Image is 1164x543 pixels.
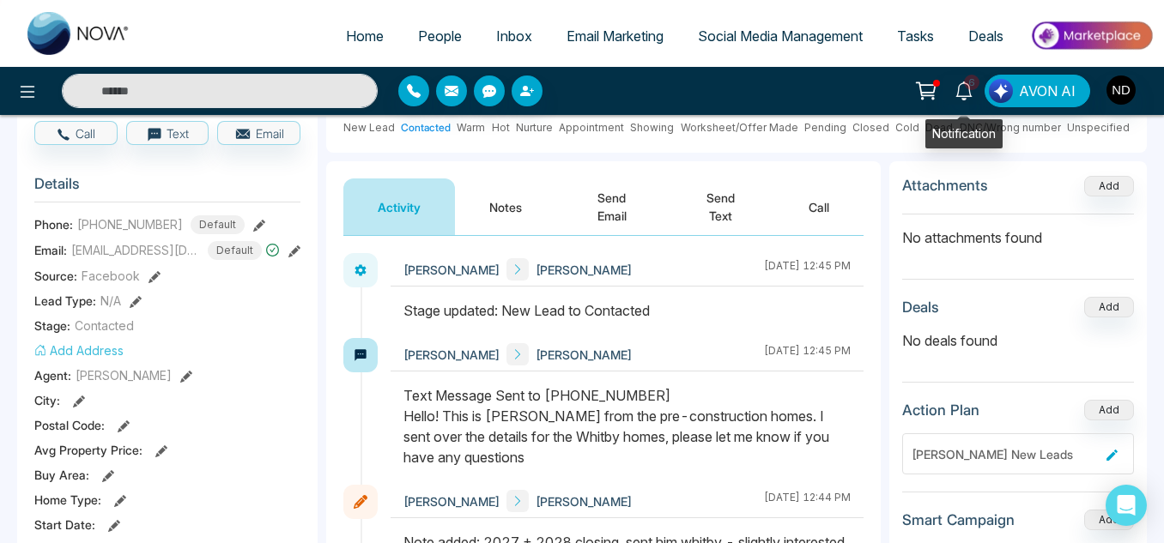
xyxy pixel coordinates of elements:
[943,75,985,105] a: 6
[902,177,988,194] h3: Attachments
[27,12,130,55] img: Nova CRM Logo
[1084,400,1134,420] button: Add
[496,27,532,45] span: Inbox
[681,120,798,136] div: Worksheet/Offer Made
[479,20,549,52] a: Inbox
[208,241,262,260] span: Default
[989,79,1013,103] img: Lead Flow
[34,391,60,409] span: City :
[764,490,851,512] div: [DATE] 12:44 PM
[902,299,939,316] h3: Deals
[902,511,1015,528] h3: Smart Campaign
[34,241,67,259] span: Email:
[681,20,880,52] a: Social Media Management
[34,466,89,484] span: Buy Area :
[698,27,863,45] span: Social Media Management
[902,330,1134,351] p: No deals found
[852,120,889,136] div: Closed
[34,175,300,202] h3: Details
[403,346,500,364] span: [PERSON_NAME]
[536,492,632,510] span: [PERSON_NAME]
[1019,81,1076,101] span: AVON AI
[1084,176,1134,196] button: Add
[804,120,846,136] div: Pending
[34,366,71,384] span: Agent:
[34,292,96,310] span: Lead Type:
[925,119,1003,148] div: Notification
[492,120,510,136] div: Hot
[126,121,209,145] button: Text
[343,178,455,235] button: Activity
[880,20,951,52] a: Tasks
[403,261,500,279] span: [PERSON_NAME]
[1106,485,1147,526] div: Open Intercom Messenger
[217,121,300,145] button: Email
[912,445,1100,463] div: [PERSON_NAME] New Leads
[897,27,934,45] span: Tasks
[34,215,73,233] span: Phone:
[1084,297,1134,317] button: Add
[34,267,77,285] span: Source:
[559,120,624,136] div: Appointment
[764,343,851,365] div: [DATE] 12:45 PM
[191,215,245,234] span: Default
[455,178,556,235] button: Notes
[401,120,451,136] div: Contacted
[1084,178,1134,192] span: Add
[556,178,667,235] button: Send Email
[403,492,500,510] span: [PERSON_NAME]
[630,120,674,136] div: Showing
[71,241,200,259] span: [EMAIL_ADDRESS][DOMAIN_NAME]
[549,20,681,52] a: Email Marketing
[75,317,134,335] span: Contacted
[1029,16,1154,55] img: Market-place.gif
[516,120,553,136] div: Nurture
[343,120,395,136] div: New Lead
[968,27,1003,45] span: Deals
[34,416,105,434] span: Postal Code :
[34,516,95,534] span: Start Date :
[536,346,632,364] span: [PERSON_NAME]
[34,341,124,359] button: Add Address
[34,491,101,509] span: Home Type :
[82,267,140,285] span: Facebook
[100,292,121,310] span: N/A
[34,317,70,335] span: Stage:
[76,366,172,384] span: [PERSON_NAME]
[951,20,1021,52] a: Deals
[895,120,919,136] div: Cold
[964,75,979,90] span: 6
[567,27,664,45] span: Email Marketing
[34,121,118,145] button: Call
[346,27,384,45] span: Home
[401,20,479,52] a: People
[774,178,864,235] button: Call
[329,20,401,52] a: Home
[985,75,1090,107] button: AVON AI
[1084,510,1134,530] button: Add
[418,27,462,45] span: People
[667,178,774,235] button: Send Text
[902,401,979,419] h3: Action Plan
[77,215,183,233] span: [PHONE_NUMBER]
[536,261,632,279] span: [PERSON_NAME]
[34,441,142,459] span: Avg Property Price :
[1067,120,1130,136] div: Unspecified
[960,120,1061,136] div: DNC/Wrong number
[457,120,485,136] div: Warm
[902,214,1134,248] p: No attachments found
[1106,75,1136,105] img: User Avatar
[764,258,851,281] div: [DATE] 12:45 PM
